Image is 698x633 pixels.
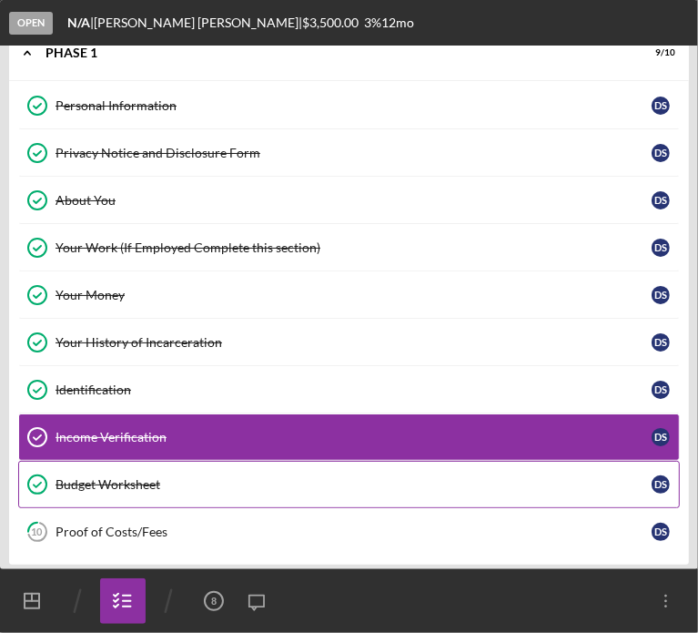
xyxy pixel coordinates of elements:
div: Your History of Incarceration [56,335,652,350]
div: Proof of Costs/Fees [56,525,652,539]
div: Personal Information [56,98,652,113]
div: 9 / 10 [642,47,675,58]
div: Your Work (If Employed Complete this section) [56,240,652,255]
div: Your Money [56,288,652,302]
div: 3 % [364,15,381,30]
a: Income VerificationDS [18,413,680,461]
a: IdentificationDS [18,366,680,413]
div: D S [652,97,670,115]
div: | [67,15,94,30]
div: About You [56,193,652,208]
div: 12 mo [381,15,414,30]
a: Privacy Notice and Disclosure FormDS [18,129,680,177]
a: Your MoneyDS [18,271,680,319]
a: 10Proof of Costs/FeesDS [18,508,680,556]
div: D S [652,381,670,399]
a: About YouDS [18,177,680,224]
div: Income Verification [56,430,652,444]
div: D S [652,191,670,209]
div: D S [652,428,670,446]
div: D S [652,239,670,257]
div: D S [652,523,670,541]
a: Personal InformationDS [18,82,680,129]
div: D S [652,333,670,352]
div: $3,500.00 [302,15,364,30]
div: Phase 1 [46,47,630,58]
tspan: 10 [32,526,44,537]
div: D S [652,475,670,494]
div: Budget Worksheet [56,477,652,492]
div: Privacy Notice and Disclosure Form [56,146,652,160]
div: D S [652,144,670,162]
div: Identification [56,383,652,397]
div: Open [9,12,53,35]
a: Your History of IncarcerationDS [18,319,680,366]
a: Your Work (If Employed Complete this section)DS [18,224,680,271]
tspan: 8 [211,596,217,607]
b: N/A [67,15,90,30]
a: Budget WorksheetDS [18,461,680,508]
div: D S [652,286,670,304]
div: [PERSON_NAME] [PERSON_NAME] | [94,15,302,30]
